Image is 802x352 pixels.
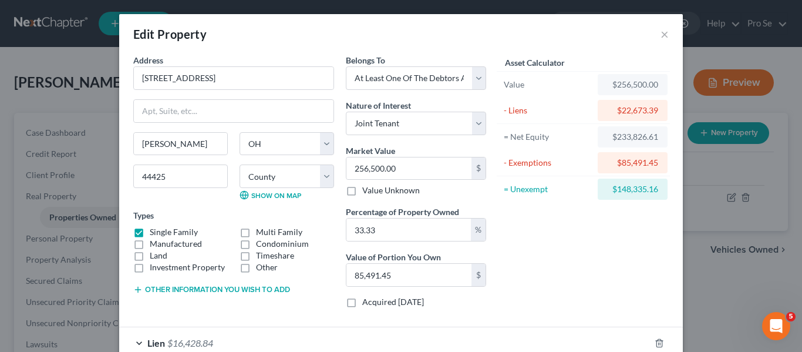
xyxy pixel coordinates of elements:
label: Multi Family [256,226,302,238]
span: Address [133,55,163,65]
div: Value [504,79,592,90]
div: $148,335.16 [607,183,658,195]
span: 5 [786,312,796,321]
span: Lien [147,337,165,348]
div: $233,826.61 [607,131,658,143]
div: % [471,219,486,241]
div: Edit Property [133,26,207,42]
label: Market Value [346,145,395,157]
span: $16,428.84 [167,337,213,348]
label: Percentage of Property Owned [346,206,459,218]
input: Enter address... [134,67,333,89]
label: Single Family [150,226,198,238]
label: Asset Calculator [505,56,565,69]
div: $256,500.00 [607,79,658,90]
div: - Liens [504,105,592,116]
label: Types [133,209,154,222]
input: Apt, Suite, etc... [134,100,333,122]
label: Condominium [256,238,309,250]
input: 0.00 [346,264,471,286]
button: × [661,27,669,41]
div: = Unexempt [504,183,592,195]
span: Belongs To [346,55,385,65]
input: 0.00 [346,157,471,180]
label: Manufactured [150,238,202,250]
div: $ [471,157,486,180]
label: Acquired [DATE] [362,296,424,308]
label: Land [150,250,167,262]
label: Investment Property [150,262,225,273]
iframe: Intercom live chat [762,312,790,340]
label: Timeshare [256,250,294,262]
label: Value of Portion You Own [346,251,441,263]
a: Show on Map [240,190,301,200]
div: = Net Equity [504,131,592,143]
label: Nature of Interest [346,99,411,112]
div: $22,673.39 [607,105,658,116]
div: - Exemptions [504,157,592,169]
div: $85,491.45 [607,157,658,169]
button: Other information you wish to add [133,285,290,294]
input: 0.00 [346,219,471,241]
label: Value Unknown [362,185,420,196]
input: Enter zip... [133,165,228,188]
label: Other [256,262,278,273]
div: $ [471,264,486,286]
input: Enter city... [134,133,227,155]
